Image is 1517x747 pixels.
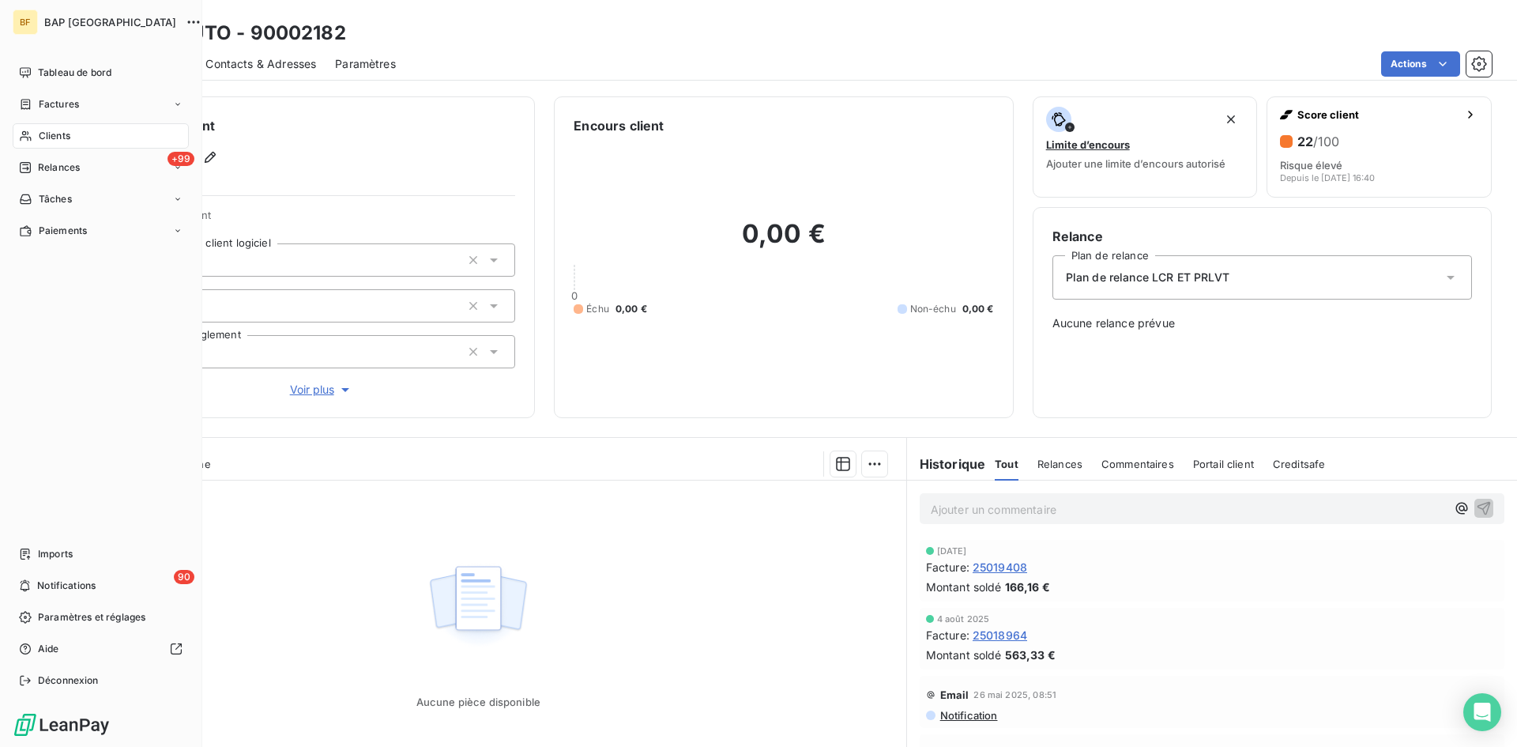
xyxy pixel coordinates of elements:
[427,557,529,655] img: Empty state
[1005,579,1050,595] span: 166,16 €
[1313,134,1339,149] span: /100
[199,299,212,313] input: Ajouter une valeur
[973,627,1027,643] span: 25018964
[174,570,194,584] span: 90
[127,209,515,231] span: Propriétés Client
[937,614,990,624] span: 4 août 2025
[290,382,353,398] span: Voir plus
[38,673,99,688] span: Déconnexion
[1193,458,1254,470] span: Portail client
[38,66,111,80] span: Tableau de bord
[416,696,540,708] span: Aucune pièce disponible
[39,129,70,143] span: Clients
[1273,458,1326,470] span: Creditsafe
[574,116,664,135] h6: Encours client
[1052,315,1472,331] span: Aucune relance prévue
[571,289,578,302] span: 0
[205,56,316,72] span: Contacts & Adresses
[39,224,87,238] span: Paiements
[13,712,111,738] img: Logo LeanPay
[37,579,96,593] span: Notifications
[39,97,79,111] span: Factures
[995,458,1018,470] span: Tout
[1381,51,1460,77] button: Actions
[1066,270,1229,285] span: Plan de relance LCR ET PRLVT
[1005,647,1056,663] span: 563,33 €
[574,218,993,266] h2: 0,00 €
[39,192,72,206] span: Tâches
[1297,108,1458,121] span: Score client
[962,302,994,316] span: 0,00 €
[96,116,515,135] h6: Informations client
[127,381,515,398] button: Voir plus
[335,56,396,72] span: Paramètres
[973,559,1027,575] span: 25019408
[910,302,956,316] span: Non-échu
[973,690,1056,700] span: 26 mai 2025, 08:51
[907,455,986,473] h6: Historique
[586,302,609,316] span: Échu
[38,610,145,624] span: Paramètres et réglages
[926,579,1002,595] span: Montant soldé
[1463,693,1501,731] div: Open Intercom Messenger
[1052,227,1472,246] h6: Relance
[926,559,969,575] span: Facture :
[615,302,647,316] span: 0,00 €
[168,152,194,166] span: +99
[1046,138,1130,151] span: Limite d’encours
[926,627,969,643] span: Facture :
[1046,157,1225,170] span: Ajouter une limite d’encours autorisé
[38,547,73,561] span: Imports
[13,9,38,35] div: BF
[1033,96,1258,198] button: Limite d’encoursAjouter une limite d’encours autorisé
[940,689,969,701] span: Email
[139,19,346,47] h3: MC AUTO - 90002182
[1267,96,1492,198] button: Score client22/100Risque élevéDepuis le [DATE] 16:40
[1280,159,1342,172] span: Risque élevé
[1101,458,1174,470] span: Commentaires
[1037,458,1082,470] span: Relances
[1280,173,1375,183] span: Depuis le [DATE] 16:40
[38,160,80,175] span: Relances
[1297,134,1339,149] h6: 22
[44,16,176,28] span: BAP [GEOGRAPHIC_DATA]
[38,642,59,656] span: Aide
[937,546,967,556] span: [DATE]
[939,709,998,722] span: Notification
[926,647,1002,663] span: Montant soldé
[13,636,189,662] a: Aide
